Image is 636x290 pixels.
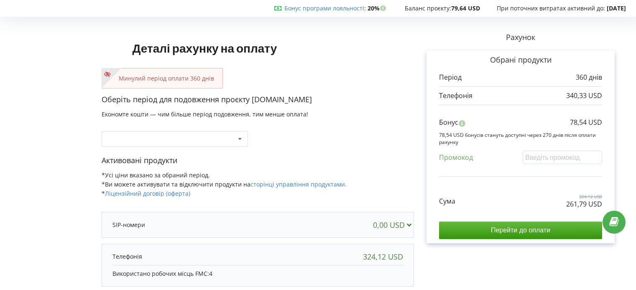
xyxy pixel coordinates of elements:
[566,91,602,101] p: 340,33 USD
[414,32,627,43] p: Рахунок
[112,270,403,278] p: Використано робочих місць FMC:
[576,73,602,82] p: 360 днів
[250,180,347,188] a: сторінці управління продуктами.
[368,4,388,12] strong: 20%
[102,180,347,188] span: *Ви можете активувати та відключити продукти на
[112,252,142,261] p: Телефонія
[439,222,602,239] input: Перейти до оплати
[607,4,626,12] strong: [DATE]
[439,197,455,206] p: Сума
[284,4,366,12] span: :
[373,221,415,229] div: 0,00 USD
[451,4,480,12] strong: 79,64 USD
[570,118,602,127] p: 78,54 USD
[439,131,602,146] p: 78,54 USD бонусів стануть доступні через 270 днів після оплати рахунку
[439,118,458,127] p: Бонус
[112,221,145,229] p: SIP-номери
[102,171,210,179] span: *Усі ціни вказано за обраний період.
[439,55,602,66] p: Обрані продукти
[566,199,602,209] p: 261,79 USD
[439,91,473,101] p: Телефонія
[284,4,364,12] a: Бонус програми лояльності
[102,110,308,118] span: Економте кошти — чим більше період подовження, тим менше оплата!
[105,189,190,197] a: Ліцензійний договір (оферта)
[405,4,451,12] span: Баланс проєкту:
[497,4,605,12] span: При поточних витратах активний до:
[439,73,462,82] p: Період
[102,28,308,68] h1: Деталі рахунку на оплату
[566,194,602,199] p: 324,12 USD
[102,94,414,105] p: Оберіть період для подовження проєкту [DOMAIN_NAME]
[523,151,602,164] input: Введіть промокод
[363,252,403,261] div: 324,12 USD
[209,270,212,277] span: 4
[439,153,473,162] p: Промокод
[102,155,414,166] p: Активовані продукти
[110,74,214,83] p: Минулий період оплати 360 днів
